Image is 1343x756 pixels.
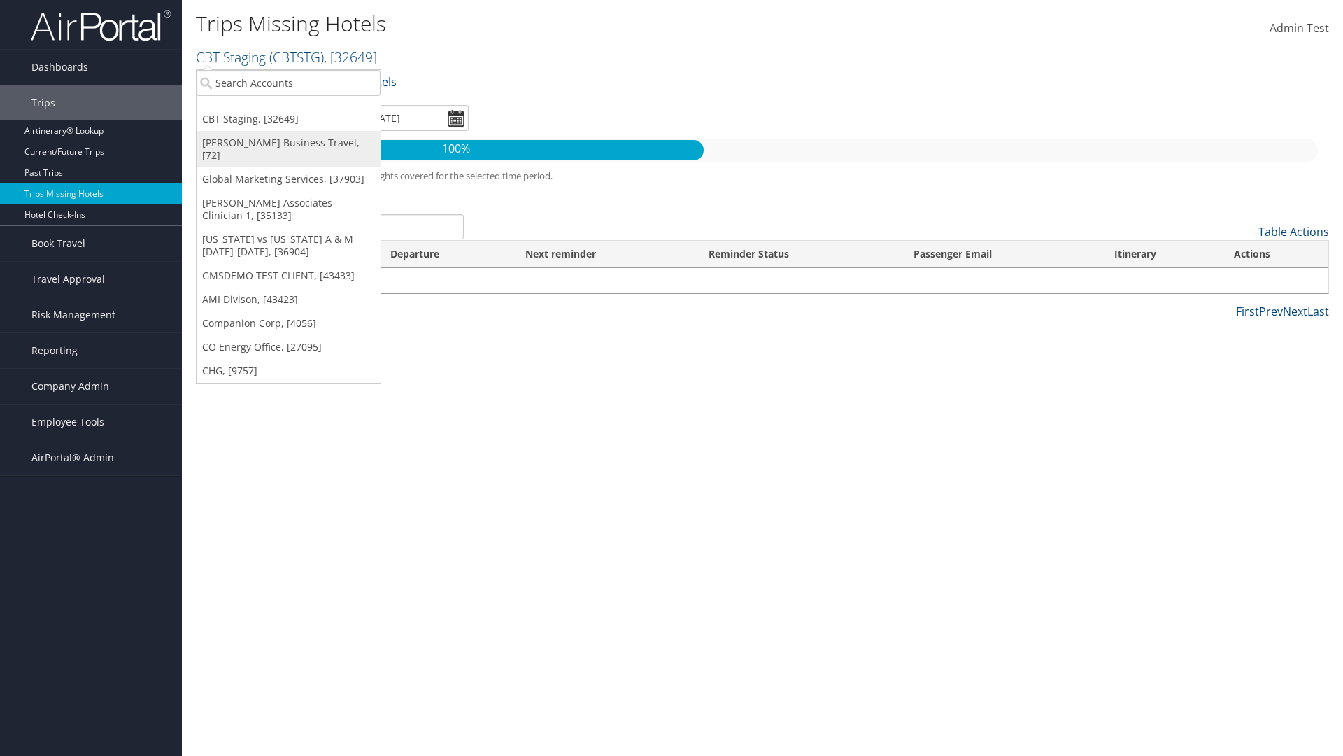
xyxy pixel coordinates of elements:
[197,167,381,191] a: Global Marketing Services, [37903]
[197,264,381,288] a: GMSDEMO TEST CLIENT, [43433]
[322,105,469,131] input: [DATE] - [DATE]
[378,241,513,268] th: Departure: activate to sort column ascending
[197,70,381,96] input: Search Accounts
[31,369,109,404] span: Company Admin
[1221,241,1328,268] th: Actions
[901,241,1102,268] th: Passenger Email: activate to sort column ascending
[1102,241,1221,268] th: Itinerary
[196,9,951,38] h1: Trips Missing Hotels
[31,85,55,120] span: Trips
[269,48,324,66] span: ( CBTSTG )
[1270,20,1329,36] span: Admin Test
[1283,304,1307,319] a: Next
[324,48,377,66] span: , [ 32649 ]
[196,73,951,92] p: Filter:
[31,50,88,85] span: Dashboards
[1259,304,1283,319] a: Prev
[206,169,1319,183] h5: * progress bar represents overnights covered for the selected time period.
[513,241,696,268] th: Next reminder
[1258,224,1329,239] a: Table Actions
[31,440,114,475] span: AirPortal® Admin
[1270,7,1329,50] a: Admin Test
[197,107,381,131] a: CBT Staging, [32649]
[31,262,105,297] span: Travel Approval
[1236,304,1259,319] a: First
[197,131,381,167] a: [PERSON_NAME] Business Travel, [72]
[696,241,901,268] th: Reminder Status
[197,227,381,264] a: [US_STATE] vs [US_STATE] A & M [DATE]-[DATE], [36904]
[1307,304,1329,319] a: Last
[31,9,171,42] img: airportal-logo.png
[196,48,377,66] a: CBT Staging
[208,140,704,158] p: 100%
[31,333,78,368] span: Reporting
[197,268,1328,293] td: All overnight stays are covered.
[197,311,381,335] a: Companion Corp, [4056]
[197,335,381,359] a: CO Energy Office, [27095]
[197,191,381,227] a: [PERSON_NAME] Associates - Clinician 1, [35133]
[31,226,85,261] span: Book Travel
[31,405,104,440] span: Employee Tools
[197,359,381,383] a: CHG, [9757]
[31,297,115,332] span: Risk Management
[197,288,381,311] a: AMI Divison, [43423]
